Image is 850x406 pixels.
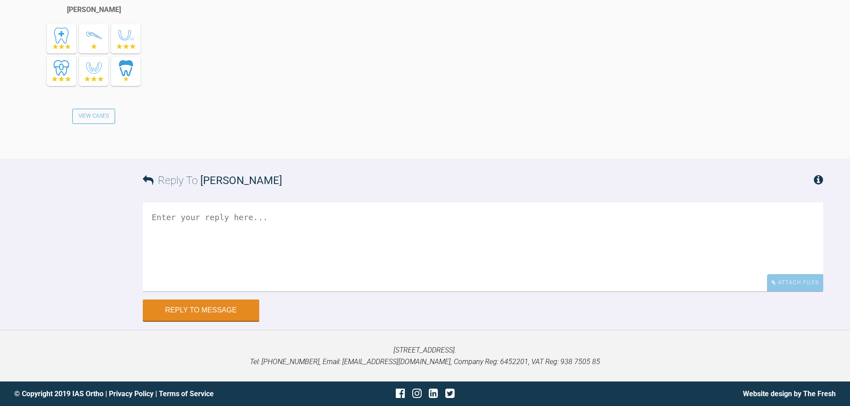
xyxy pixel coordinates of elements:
a: Website design by The Fresh [743,390,836,398]
div: © Copyright 2019 IAS Ortho | | [14,388,288,400]
div: [PERSON_NAME] [67,4,121,16]
button: Reply to Message [143,299,259,321]
div: Attach Files [767,274,823,291]
span: [PERSON_NAME] [200,174,282,187]
p: [STREET_ADDRESS]. Tel: [PHONE_NUMBER], Email: [EMAIL_ADDRESS][DOMAIN_NAME], Company Reg: 6452201,... [14,344,836,367]
h3: Reply To [143,172,282,189]
a: Privacy Policy [109,390,153,398]
a: Terms of Service [159,390,214,398]
a: View Cases [72,109,115,124]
